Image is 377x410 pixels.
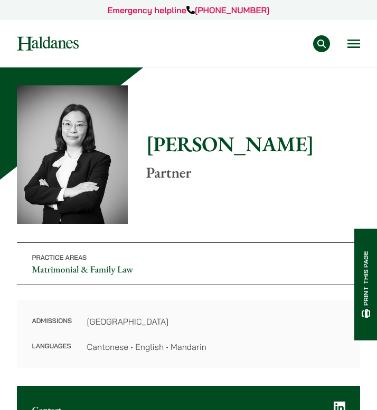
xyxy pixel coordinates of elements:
[32,340,72,353] dt: Languages
[87,315,345,328] dd: [GEOGRAPHIC_DATA]
[32,254,87,262] span: Practice Areas
[32,263,133,276] a: Matrimonial & Family Law
[32,315,72,340] dt: Admissions
[146,164,360,182] p: Partner
[313,35,330,52] button: Search
[146,131,360,157] h1: [PERSON_NAME]
[87,340,345,353] dd: Cantonese • English • Mandarin
[17,36,79,51] img: Logo of Haldanes
[347,40,360,48] button: Open menu
[108,5,270,15] a: Emergency helpline[PHONE_NUMBER]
